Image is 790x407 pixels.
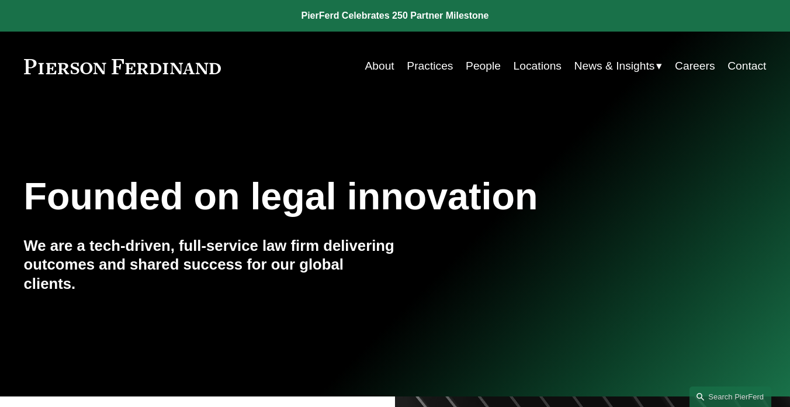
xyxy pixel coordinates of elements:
a: Careers [675,55,715,77]
h4: We are a tech-driven, full-service law firm delivering outcomes and shared success for our global... [24,236,395,294]
span: News & Insights [574,56,655,77]
a: folder dropdown [574,55,663,77]
a: Search this site [689,387,771,407]
a: About [365,55,394,77]
h1: Founded on legal innovation [24,175,643,218]
a: People [466,55,501,77]
a: Locations [514,55,562,77]
a: Contact [727,55,766,77]
a: Practices [407,55,453,77]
